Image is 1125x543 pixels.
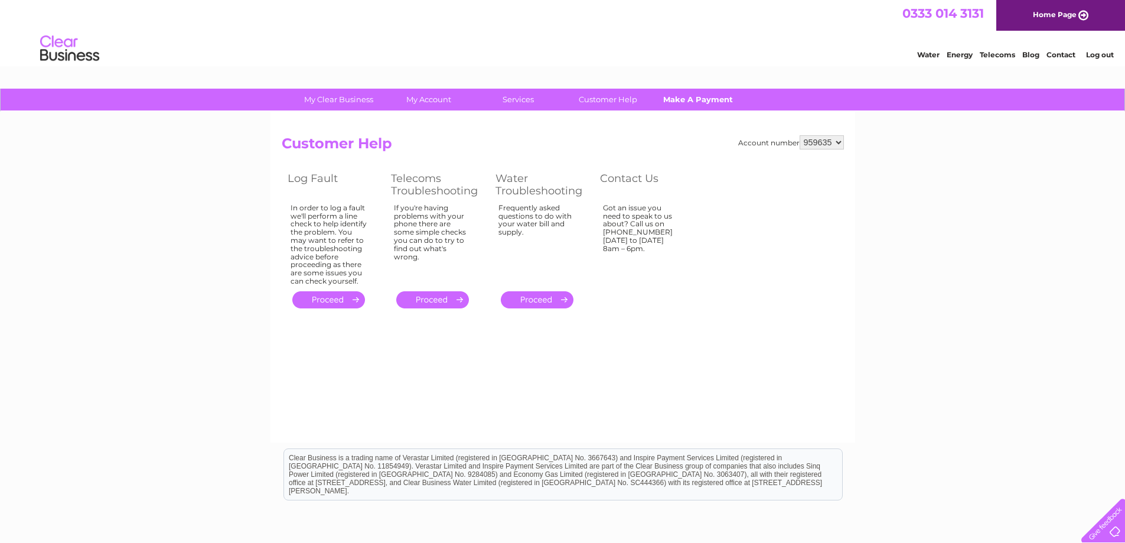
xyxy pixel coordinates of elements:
th: Telecoms Troubleshooting [385,169,490,200]
div: If you're having problems with your phone there are some simple checks you can do to try to find ... [394,204,472,281]
a: . [396,291,469,308]
div: Account number [738,135,844,149]
a: Contact [1046,50,1075,59]
div: Got an issue you need to speak to us about? Call us on [PHONE_NUMBER] [DATE] to [DATE] 8am – 6pm. [603,204,680,281]
a: Make A Payment [649,89,746,110]
img: logo.png [40,31,100,67]
a: Water [917,50,940,59]
a: My Account [380,89,477,110]
a: Blog [1022,50,1039,59]
a: My Clear Business [290,89,387,110]
th: Contact Us [594,169,697,200]
a: Energy [947,50,973,59]
div: Frequently asked questions to do with your water bill and supply. [498,204,576,281]
a: . [501,291,573,308]
a: Customer Help [559,89,657,110]
div: Clear Business is a trading name of Verastar Limited (registered in [GEOGRAPHIC_DATA] No. 3667643... [284,6,842,57]
th: Water Troubleshooting [490,169,594,200]
div: In order to log a fault we'll perform a line check to help identify the problem. You may want to ... [291,204,367,285]
a: . [292,291,365,308]
th: Log Fault [282,169,385,200]
a: Services [469,89,567,110]
a: Log out [1086,50,1114,59]
h2: Customer Help [282,135,844,158]
a: Telecoms [980,50,1015,59]
a: 0333 014 3131 [902,6,984,21]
